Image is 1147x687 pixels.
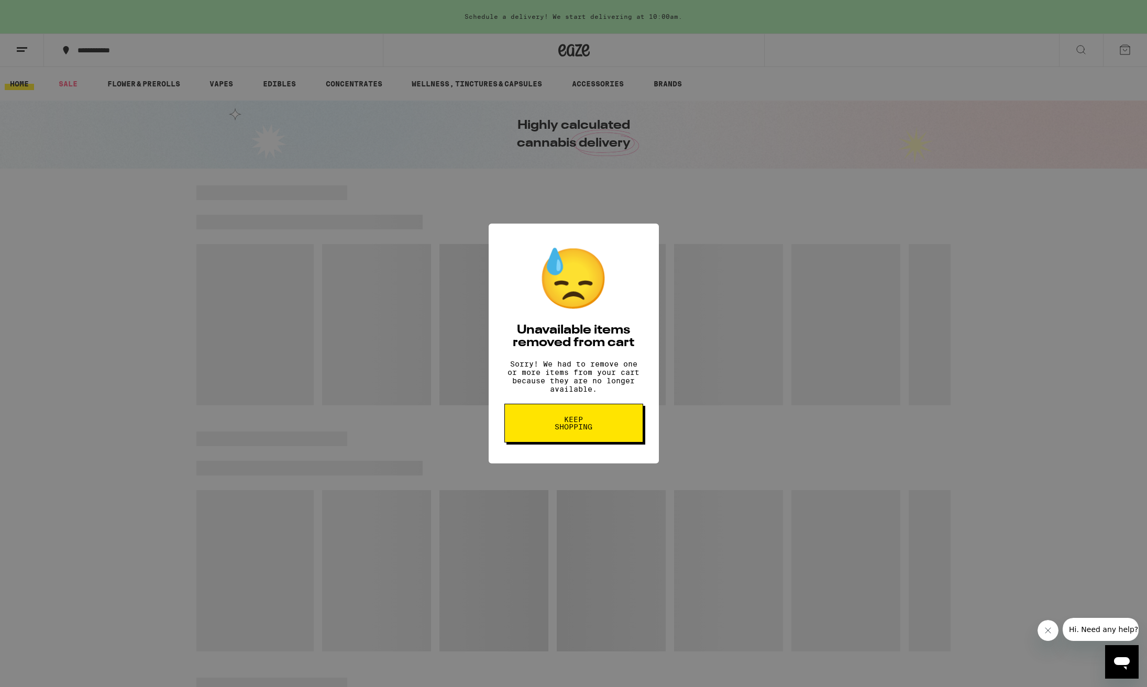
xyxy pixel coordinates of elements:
button: Keep Shopping [504,404,643,442]
iframe: Message from company [1063,618,1139,641]
h2: Unavailable items removed from cart [504,324,643,349]
div: 😓 [537,245,610,314]
iframe: Button to launch messaging window [1105,645,1139,679]
span: Keep Shopping [547,416,601,430]
iframe: Close message [1038,620,1058,641]
p: Sorry! We had to remove one or more items from your cart because they are no longer available. [504,360,643,393]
